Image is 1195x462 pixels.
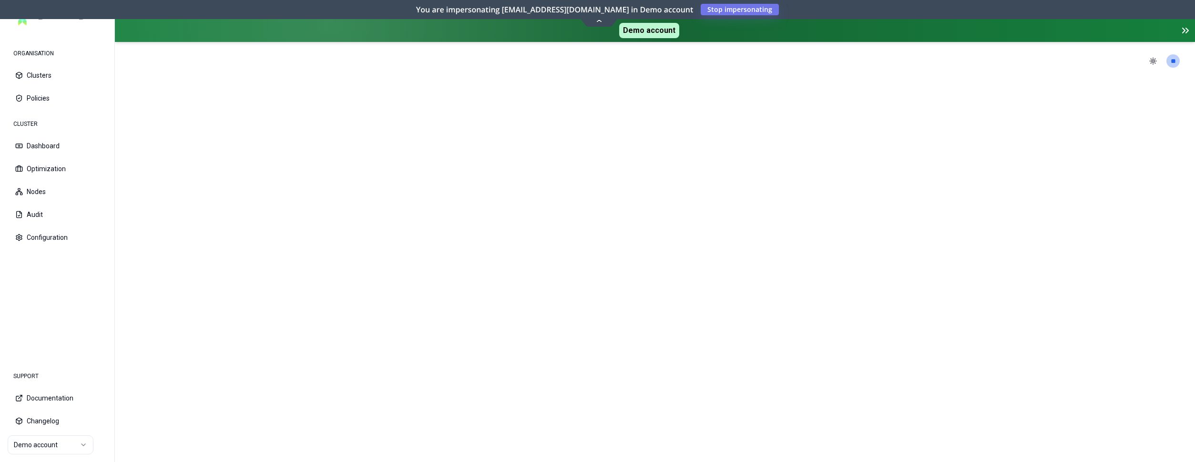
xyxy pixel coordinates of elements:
[8,44,107,63] div: ORGANISATION
[8,227,107,248] button: Configuration
[8,204,107,225] button: Audit
[8,65,107,86] button: Clusters
[619,23,679,38] span: Demo account
[8,181,107,202] button: Nodes
[8,158,107,179] button: Optimization
[8,388,107,409] button: Documentation
[8,367,107,386] div: SUPPORT
[8,114,107,133] div: CLUSTER
[8,88,107,109] button: Policies
[8,135,107,156] button: Dashboard
[8,411,107,431] button: Changelog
